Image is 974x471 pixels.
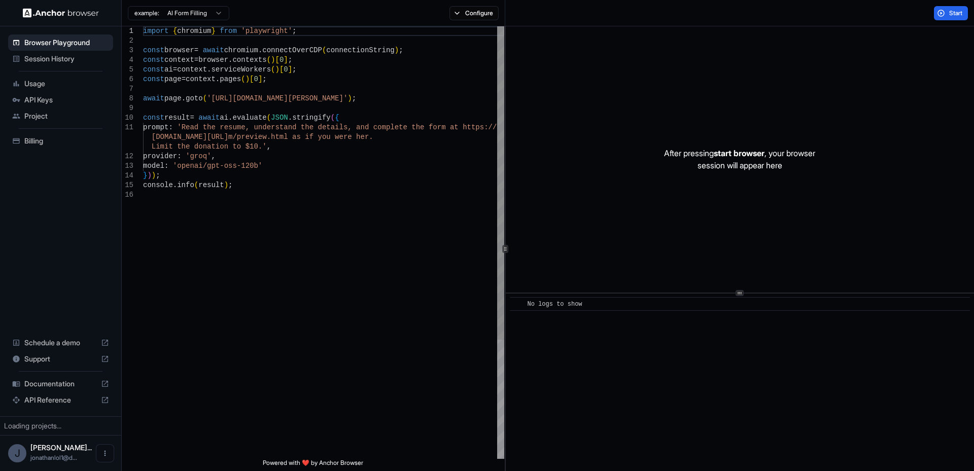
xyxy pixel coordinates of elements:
[122,46,133,55] div: 3
[177,152,181,160] span: :
[275,56,279,64] span: [
[254,75,258,83] span: 0
[8,376,113,392] div: Documentation
[194,46,198,54] span: =
[284,56,288,64] span: ]
[173,162,262,170] span: 'openai/gpt-oss-120b'
[164,75,182,83] span: page
[271,114,288,122] span: JSON
[168,123,172,131] span: :
[271,56,275,64] span: )
[152,171,156,179] span: )
[23,8,99,18] img: Anchor Logo
[390,123,497,131] span: lete the form at https://
[182,94,186,102] span: .
[8,133,113,149] div: Billing
[250,75,254,83] span: [
[714,148,764,158] span: start browser
[24,354,97,364] span: Support
[173,27,177,35] span: {
[147,171,151,179] span: )
[280,65,284,74] span: [
[331,114,335,122] span: (
[24,379,97,389] span: Documentation
[280,56,284,64] span: 0
[122,36,133,46] div: 2
[198,114,220,122] span: await
[122,123,133,132] div: 11
[228,114,232,122] span: .
[164,65,173,74] span: ai
[122,55,133,65] div: 4
[292,114,331,122] span: stringify
[24,95,109,105] span: API Keys
[664,147,815,171] p: After pressing , your browser session will appear here
[241,75,245,83] span: (
[292,27,296,35] span: ;
[8,108,113,124] div: Project
[198,56,228,64] span: browser
[262,46,322,54] span: connectOverCDP
[30,454,77,461] span: jonathanlol1@dyonmail1.com
[395,46,399,54] span: )
[186,94,203,102] span: goto
[292,65,296,74] span: ;
[122,65,133,75] div: 5
[177,181,194,189] span: info
[122,171,133,180] div: 14
[143,123,168,131] span: prompt
[164,56,194,64] span: context
[152,133,228,141] span: [DOMAIN_NAME][URL]
[24,136,109,146] span: Billing
[207,94,347,102] span: '[URL][DOMAIN_NAME][PERSON_NAME]'
[335,114,339,122] span: {
[143,75,164,83] span: const
[263,459,363,471] span: Powered with ❤️ by Anchor Browser
[24,338,97,348] span: Schedule a demo
[220,114,228,122] span: ai
[173,65,177,74] span: =
[122,26,133,36] div: 1
[198,181,224,189] span: result
[122,103,133,113] div: 9
[267,142,271,151] span: ,
[347,94,352,102] span: )
[194,181,198,189] span: (
[164,114,190,122] span: result
[258,75,262,83] span: ]
[24,38,109,48] span: Browser Playground
[190,114,194,122] span: =
[8,392,113,408] div: API Reference
[122,161,133,171] div: 13
[4,421,117,431] div: Loading projects...
[228,56,232,64] span: .
[143,181,173,189] span: console
[186,152,211,160] span: 'groq'
[173,181,177,189] span: .
[122,84,133,94] div: 7
[177,27,211,35] span: chromium
[220,75,241,83] span: pages
[143,56,164,64] span: const
[96,444,114,462] button: Open menu
[449,6,499,20] button: Configure
[322,46,326,54] span: (
[24,79,109,89] span: Usage
[194,56,198,64] span: =
[122,180,133,190] div: 15
[211,152,215,160] span: ,
[164,94,182,102] span: page
[267,56,271,64] span: (
[232,114,266,122] span: evaluate
[326,46,394,54] span: connectionString
[152,142,267,151] span: Limit the donation to $10.'
[220,27,237,35] span: from
[186,75,216,83] span: context
[8,351,113,367] div: Support
[246,75,250,83] span: )
[228,133,373,141] span: m/preview.html as if you were her.
[211,27,215,35] span: }
[203,46,224,54] span: await
[122,152,133,161] div: 12
[262,75,266,83] span: ;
